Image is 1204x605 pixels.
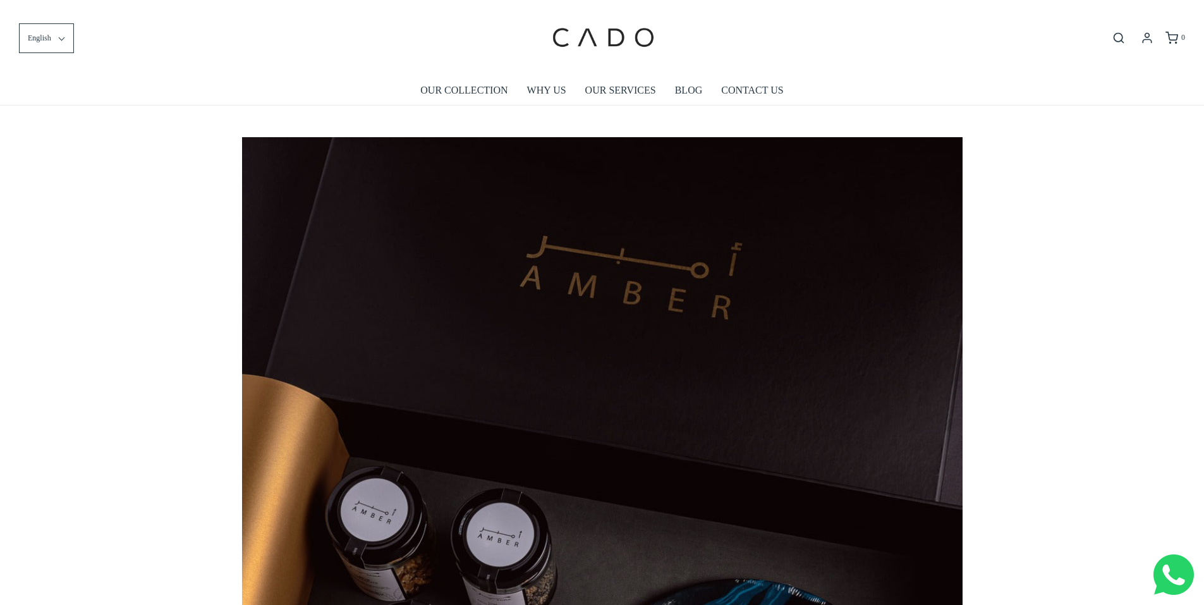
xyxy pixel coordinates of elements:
[420,76,508,105] a: OUR COLLECTION
[585,76,656,105] a: OUR SERVICES
[19,23,74,53] button: English
[1107,31,1130,45] button: Open search bar
[28,32,51,44] span: English
[549,9,656,66] img: cadogifting
[1181,33,1185,42] span: 0
[1164,32,1185,44] a: 0
[527,76,566,105] a: WHY US
[1153,554,1194,595] img: Whatsapp
[675,76,703,105] a: BLOG
[721,76,783,105] a: CONTACT US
